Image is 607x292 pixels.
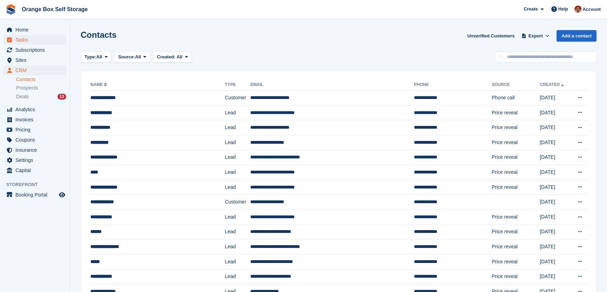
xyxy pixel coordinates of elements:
td: Lead [225,225,251,240]
a: menu [4,165,66,175]
a: Name [90,82,108,87]
td: Lead [225,209,251,225]
td: Lead [225,240,251,255]
td: Price reveal [492,225,540,240]
td: Price reveal [492,120,540,135]
span: Tasks [15,35,57,45]
span: Storefront [6,181,70,188]
span: Sites [15,55,57,65]
img: stora-icon-8386f47178a22dfd0bd8f6a31ec36ba5ce8667c1dd55bd0f319d3a0aa187defe.svg [6,4,16,15]
span: Pricing [15,125,57,135]
td: [DATE] [540,195,571,210]
a: Unverified Customers [464,30,517,42]
span: Deals [16,93,29,100]
a: menu [4,115,66,124]
button: Type: All [81,51,111,63]
button: Created: All [153,51,192,63]
td: [DATE] [540,91,571,106]
td: Phone call [492,91,540,106]
span: Subscriptions [15,45,57,55]
a: menu [4,190,66,200]
a: menu [4,65,66,75]
a: menu [4,55,66,65]
span: All [135,54,141,60]
td: Lead [225,165,251,180]
td: Lead [225,269,251,284]
td: Price reveal [492,180,540,195]
td: [DATE] [540,180,571,195]
span: Help [558,6,568,13]
td: Lead [225,105,251,120]
span: Invoices [15,115,57,124]
span: Capital [15,165,57,175]
a: menu [4,145,66,155]
a: Prospects [16,84,66,92]
a: menu [4,45,66,55]
span: Analytics [15,105,57,114]
td: Price reveal [492,135,540,150]
a: menu [4,35,66,45]
td: Lead [225,150,251,165]
td: [DATE] [540,135,571,150]
th: Source [492,79,540,91]
a: Contacts [16,76,66,83]
a: Preview store [58,191,66,199]
span: Create [524,6,538,13]
h1: Contacts [81,30,117,40]
td: [DATE] [540,120,571,135]
th: Phone [414,79,492,91]
img: Wayne Ball [574,6,581,13]
td: [DATE] [540,165,571,180]
td: Customer [225,91,251,106]
td: [DATE] [540,209,571,225]
td: Price reveal [492,254,540,269]
td: [DATE] [540,150,571,165]
th: Type [225,79,251,91]
span: Source: [118,54,135,60]
span: All [177,54,183,59]
td: Lead [225,135,251,150]
div: 13 [57,94,66,100]
td: Lead [225,254,251,269]
td: Customer [225,195,251,210]
td: Lead [225,180,251,195]
span: Created: [157,54,176,59]
td: Price reveal [492,105,540,120]
a: menu [4,125,66,135]
a: menu [4,25,66,35]
span: CRM [15,65,57,75]
span: Home [15,25,57,35]
button: Export [520,30,551,42]
span: Account [582,6,601,13]
td: [DATE] [540,105,571,120]
td: Price reveal [492,150,540,165]
span: Insurance [15,145,57,155]
td: Price reveal [492,240,540,255]
td: [DATE] [540,225,571,240]
span: All [96,54,102,60]
a: Orange Box Self Storage [19,3,91,15]
a: Add a contact [557,30,596,42]
span: Export [528,33,543,40]
span: Booking Portal [15,190,57,200]
span: Prospects [16,85,38,91]
span: Coupons [15,135,57,145]
a: menu [4,135,66,145]
td: Price reveal [492,269,540,284]
a: Deals 13 [16,93,66,100]
a: menu [4,105,66,114]
td: [DATE] [540,269,571,284]
button: Source: All [114,51,150,63]
td: [DATE] [540,254,571,269]
td: Price reveal [492,209,540,225]
span: Settings [15,155,57,165]
span: Type: [84,54,96,60]
a: menu [4,155,66,165]
th: Email [250,79,414,91]
td: [DATE] [540,240,571,255]
td: Price reveal [492,165,540,180]
a: Created [540,82,565,87]
td: Lead [225,120,251,135]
